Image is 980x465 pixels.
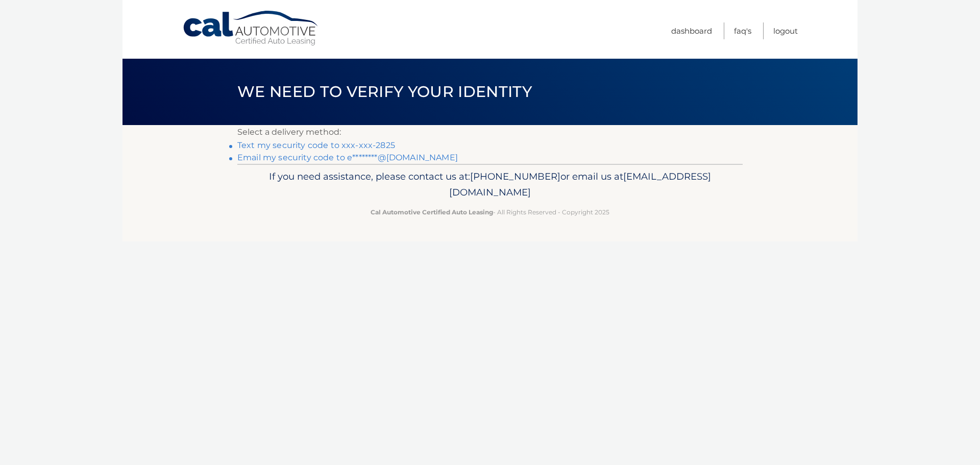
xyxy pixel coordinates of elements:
a: Email my security code to e********@[DOMAIN_NAME] [237,153,458,162]
a: Text my security code to xxx-xxx-2825 [237,140,395,150]
a: Dashboard [671,22,712,39]
strong: Cal Automotive Certified Auto Leasing [371,208,493,216]
a: Cal Automotive [182,10,320,46]
p: Select a delivery method: [237,125,743,139]
p: If you need assistance, please contact us at: or email us at [244,168,736,201]
a: FAQ's [734,22,751,39]
a: Logout [773,22,798,39]
span: We need to verify your identity [237,82,532,101]
span: [PHONE_NUMBER] [470,170,560,182]
p: - All Rights Reserved - Copyright 2025 [244,207,736,217]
